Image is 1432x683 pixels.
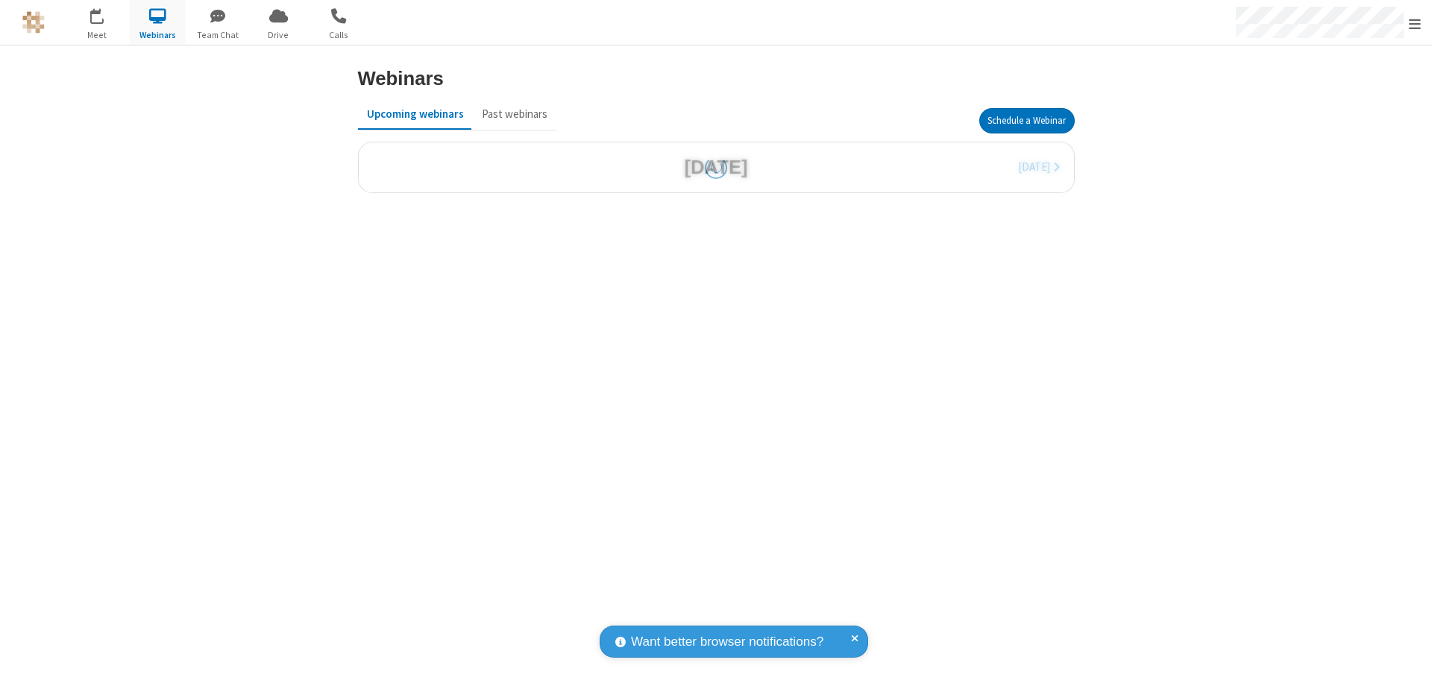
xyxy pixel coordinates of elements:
[190,28,246,42] span: Team Chat
[358,68,444,89] h3: Webinars
[251,28,307,42] span: Drive
[358,100,473,128] button: Upcoming webinars
[311,28,367,42] span: Calls
[473,100,556,128] button: Past webinars
[979,108,1075,133] button: Schedule a Webinar
[130,28,186,42] span: Webinars
[631,632,823,652] span: Want better browser notifications?
[22,11,45,34] img: QA Selenium DO NOT DELETE OR CHANGE
[101,8,110,19] div: 1
[69,28,125,42] span: Meet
